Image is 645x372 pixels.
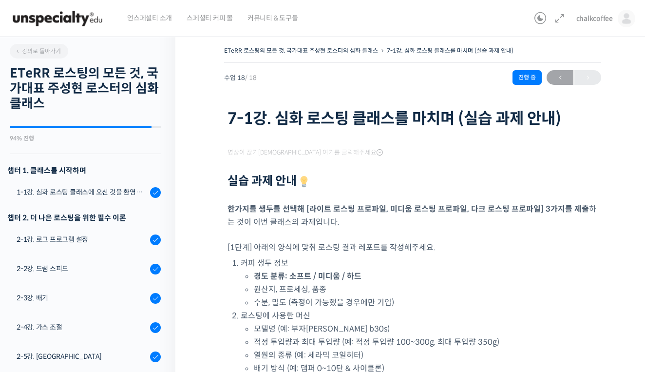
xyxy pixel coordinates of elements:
a: 7-1강. 심화 로스팅 클래스를 마치며 (실습 과제 안내) [387,47,513,54]
div: 진행 중 [512,70,542,85]
li: 모델명 (예: 부자[PERSON_NAME] b30s) [254,322,598,335]
div: 2-4강. 가스 조절 [17,322,147,333]
div: 2-3강. 배기 [17,293,147,303]
div: 1-1강. 심화 로스팅 클래스에 오신 것을 환영합니다 [17,187,147,197]
li: 원산지, 프로세싱, 품종 [254,283,598,296]
span: / 18 [245,74,257,82]
span: ← [547,71,573,84]
img: 💡 [298,176,310,188]
a: 강의로 돌아가기 [10,44,68,59]
h2: ETeRR 로스팅의 모든 것, 국가대표 주성현 로스터의 심화 클래스 [10,66,161,112]
span: 수업 18 [224,75,257,81]
div: 2-5강. [GEOGRAPHIC_DATA] [17,351,147,362]
h3: 챕터 1. 클래스를 시작하며 [7,164,161,177]
li: 수분, 밀도 (측정이 가능했을 경우에만 기입) [254,296,598,309]
div: 2-2강. 드럼 스피드 [17,263,147,274]
li: 커피 생두 정보 [241,256,598,309]
li: 열원의 종류 (예: 세라믹 코일히터) [254,349,598,362]
strong: 실습 과제 안내 [228,174,311,188]
div: 챕터 2. 더 나은 로스팅을 위한 필수 이론 [7,211,161,224]
p: [1단계] 아래의 양식에 맞춰 로스팅 결과 레포트를 작성해주세요. [228,241,598,254]
div: 2-1강. 로그 프로그램 설정 [17,234,147,245]
strong: 경도 분류: 소프트 / 미디움 / 하드 [254,271,361,281]
p: 하는 것이 이번 클래스의 과제입니다. [228,202,598,229]
strong: 한가지를 생두를 선택해 [라이트 로스팅 프로파일, 미디움 로스팅 프로파일, 다크 로스팅 프로파일] 3가지를 제출 [228,204,589,214]
span: chalkcoffee [576,14,613,23]
div: 94% 진행 [10,136,161,141]
li: 적정 투입량과 최대 투입량 (예: 적정 투입량 100~300g, 최대 투입량 350g) [254,335,598,349]
span: 영상이 끊기[DEMOGRAPHIC_DATA] 여기를 클릭해주세요 [228,149,383,157]
h1: 7-1강. 심화 로스팅 클래스를 마치며 (실습 과제 안내) [228,109,598,128]
a: ETeRR 로스팅의 모든 것, 국가대표 주성현 로스터의 심화 클래스 [224,47,378,54]
span: 강의로 돌아가기 [15,47,61,55]
a: ←이전 [547,70,573,85]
